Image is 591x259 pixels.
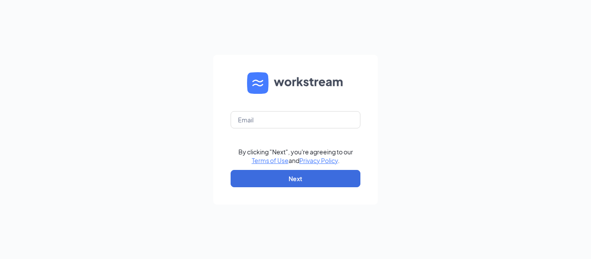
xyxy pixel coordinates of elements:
[252,157,289,164] a: Terms of Use
[238,147,353,165] div: By clicking "Next", you're agreeing to our and .
[247,72,344,94] img: WS logo and Workstream text
[299,157,338,164] a: Privacy Policy
[231,111,360,128] input: Email
[231,170,360,187] button: Next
